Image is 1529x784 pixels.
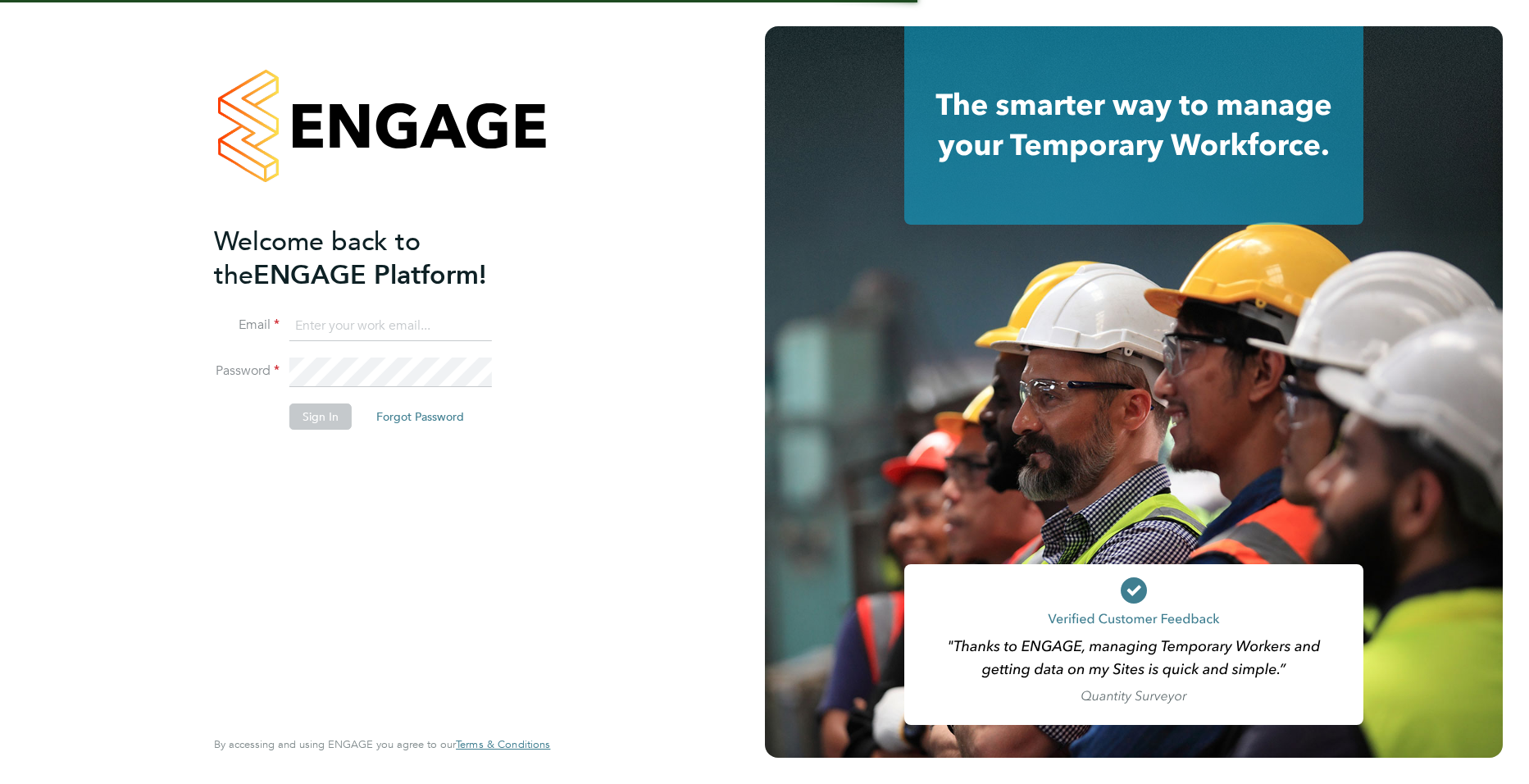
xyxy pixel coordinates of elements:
[289,403,352,430] button: Sign In
[363,403,477,430] button: Forgot Password
[456,737,550,751] span: Terms & Conditions
[214,225,534,292] h2: ENGAGE Platform!
[214,226,421,291] span: Welcome back to the
[289,312,492,341] input: Enter your work email...
[214,317,280,334] label: Email
[214,737,550,751] span: By accessing and using ENGAGE you agree to our
[214,362,280,380] label: Password
[456,738,550,751] a: Terms & Conditions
